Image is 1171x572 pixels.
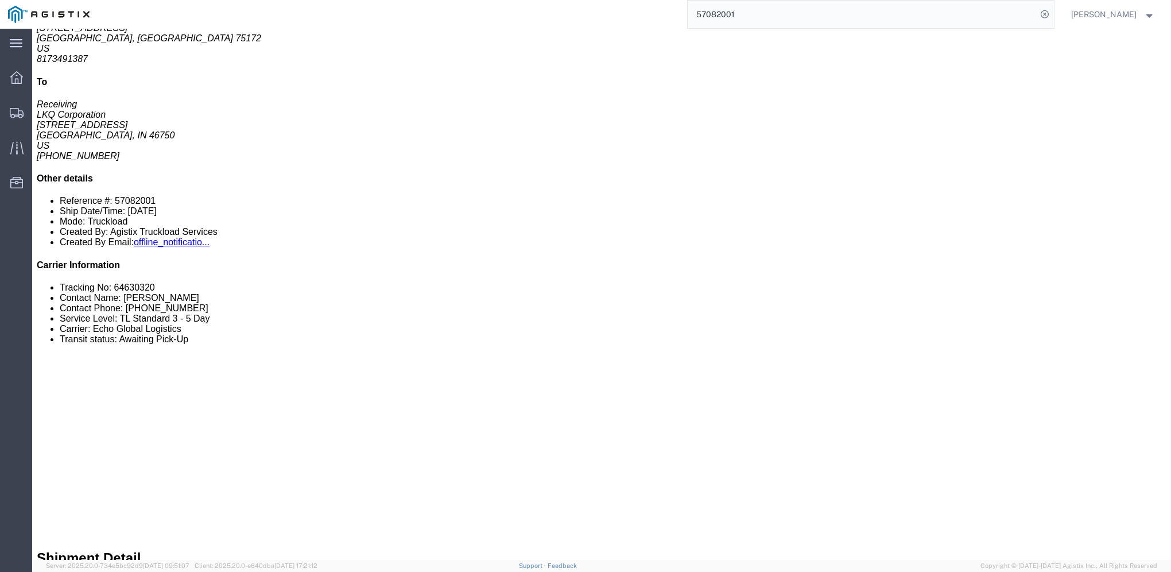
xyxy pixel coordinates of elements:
[195,562,317,569] span: Client: 2025.20.0-e640dba
[46,562,189,569] span: Server: 2025.20.0-734e5bc92d9
[688,1,1037,28] input: Search for shipment number, reference number
[548,562,577,569] a: Feedback
[274,562,317,569] span: [DATE] 17:21:12
[8,6,90,23] img: logo
[1071,8,1137,21] span: Nathan Seeley
[980,561,1157,571] span: Copyright © [DATE]-[DATE] Agistix Inc., All Rights Reserved
[143,562,189,569] span: [DATE] 09:51:07
[32,29,1171,560] iframe: FS Legacy Container
[1071,7,1156,21] button: [PERSON_NAME]
[519,562,548,569] a: Support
